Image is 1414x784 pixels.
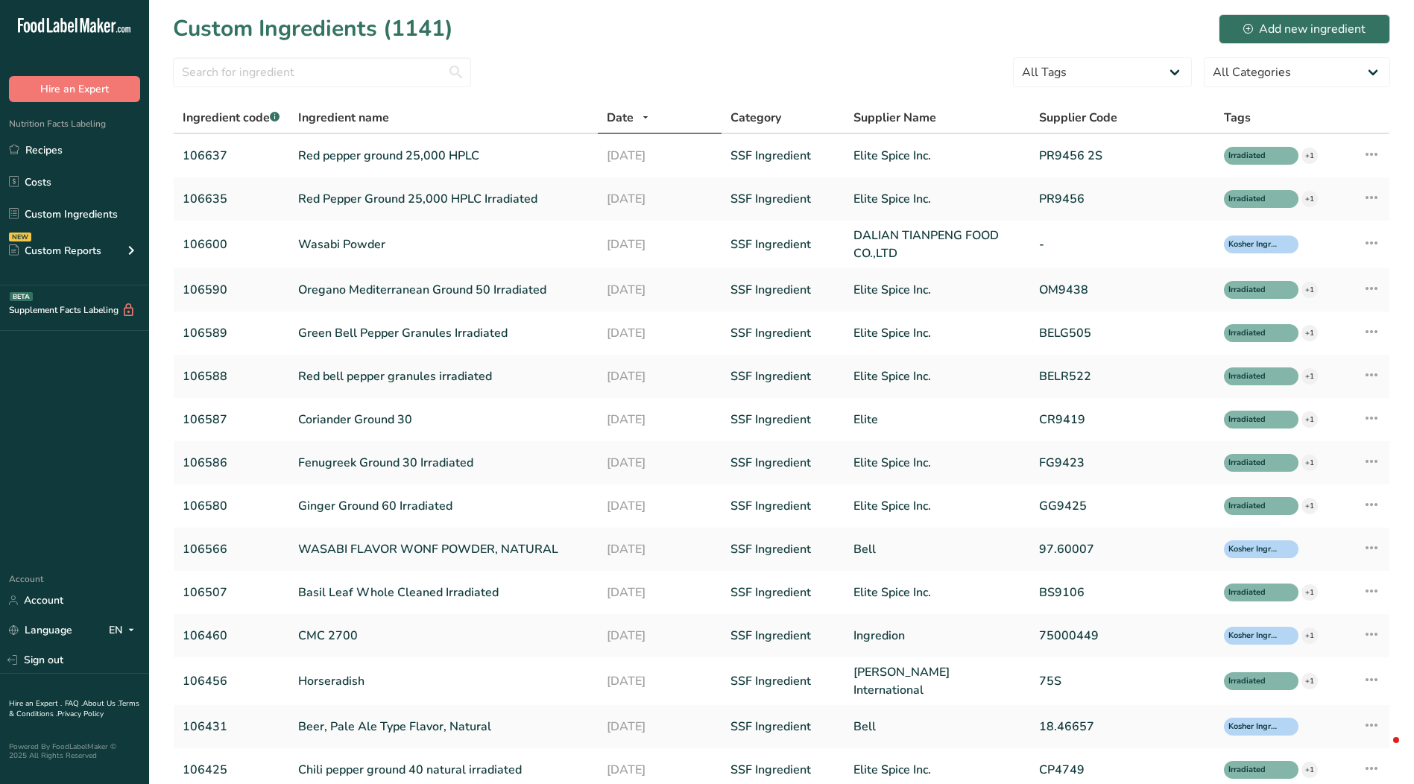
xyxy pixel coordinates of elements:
a: 106635 [183,190,280,208]
a: 106566 [183,540,280,558]
a: [DATE] [607,718,713,736]
a: SSF Ingredient [730,540,836,558]
a: SSF Ingredient [730,367,836,385]
span: Kosher Ingredient [1228,543,1281,556]
a: Horseradish [298,672,589,690]
a: 106431 [183,718,280,736]
span: Date [607,109,634,127]
a: 106590 [183,281,280,299]
span: Kosher Ingredient [1228,721,1281,733]
button: Hire an Expert [9,76,140,102]
div: +1 [1301,455,1318,471]
a: Green Bell Pepper Granules Irradiated [298,324,589,342]
div: +1 [1301,584,1318,601]
div: EN [109,622,140,639]
a: Red bell pepper granules irradiated [298,367,589,385]
div: Powered By FoodLabelMaker © 2025 All Rights Reserved [9,742,140,760]
a: BS9106 [1039,584,1206,601]
a: Oregano Mediterranean Ground 50 Irradiated [298,281,589,299]
iframe: Intercom live chat [1363,733,1399,769]
a: PR9456 [1039,190,1206,208]
a: 106589 [183,324,280,342]
a: Basil Leaf Whole Cleaned Irradiated [298,584,589,601]
div: +1 [1301,148,1318,164]
span: Tags [1224,109,1251,127]
a: SSF Ingredient [730,454,836,472]
a: SSF Ingredient [730,411,836,429]
a: [DATE] [607,324,713,342]
h1: Custom Ingredients (1141) [173,12,453,45]
a: SSF Ingredient [730,324,836,342]
span: Irradiated [1228,284,1281,297]
span: Ingredient code [183,110,280,126]
a: 18.46657 [1039,718,1206,736]
div: +1 [1301,627,1318,644]
a: SSF Ingredient [730,281,836,299]
a: [DATE] [607,190,713,208]
a: Elite Spice Inc. [853,367,1020,385]
span: Irradiated [1228,675,1281,688]
a: Elite Spice Inc. [853,497,1020,515]
a: CR9419 [1039,411,1206,429]
a: Fenugreek Ground 30 Irradiated [298,454,589,472]
div: +1 [1301,762,1318,778]
a: 106600 [183,235,280,253]
div: Add new ingredient [1243,20,1366,38]
a: FAQ . [65,698,83,709]
a: OM9438 [1039,281,1206,299]
a: Elite Spice Inc. [853,761,1020,779]
a: Red Pepper Ground 25,000 HPLC Irradiated [298,190,589,208]
a: Elite Spice Inc. [853,454,1020,472]
a: Ingredion [853,627,1020,645]
a: 75S [1039,672,1206,690]
div: +1 [1301,368,1318,385]
a: SSF Ingredient [730,761,836,779]
a: Privacy Policy [57,709,104,719]
span: Irradiated [1228,414,1281,426]
a: 106586 [183,454,280,472]
span: Irradiated [1228,150,1281,162]
a: SSF Ingredient [730,235,836,253]
a: Bell [853,718,1020,736]
a: [PERSON_NAME] International [853,663,1020,699]
a: 106580 [183,497,280,515]
span: Supplier Code [1039,109,1117,127]
a: Red pepper ground 25,000 HPLC [298,147,589,165]
a: [DATE] [607,540,713,558]
a: SSF Ingredient [730,627,836,645]
a: GG9425 [1039,497,1206,515]
a: [DATE] [607,627,713,645]
a: Bell [853,540,1020,558]
a: CP4749 [1039,761,1206,779]
a: [DATE] [607,235,713,253]
span: Kosher Ingredient [1228,238,1281,251]
a: 75000449 [1039,627,1206,645]
span: Ingredient name [298,109,389,127]
input: Search for ingredient [173,57,471,87]
a: - [1039,235,1206,253]
a: 106588 [183,367,280,385]
a: Ginger Ground 60 Irradiated [298,497,589,515]
span: Supplier Name [853,109,936,127]
a: Elite Spice Inc. [853,147,1020,165]
a: 97.60007 [1039,540,1206,558]
span: Irradiated [1228,457,1281,470]
a: SSF Ingredient [730,497,836,515]
a: [DATE] [607,367,713,385]
a: 106587 [183,411,280,429]
div: +1 [1301,325,1318,341]
a: 106637 [183,147,280,165]
a: [DATE] [607,497,713,515]
div: NEW [9,233,31,241]
a: SSF Ingredient [730,147,836,165]
a: [DATE] [607,584,713,601]
a: [DATE] [607,761,713,779]
a: BELR522 [1039,367,1206,385]
span: Irradiated [1228,370,1281,383]
span: Irradiated [1228,587,1281,599]
a: Elite Spice Inc. [853,324,1020,342]
a: WASABI FLAVOR WONF POWDER, NATURAL [298,540,589,558]
a: Elite Spice Inc. [853,584,1020,601]
div: +1 [1301,673,1318,689]
button: Add new ingredient [1219,14,1390,44]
